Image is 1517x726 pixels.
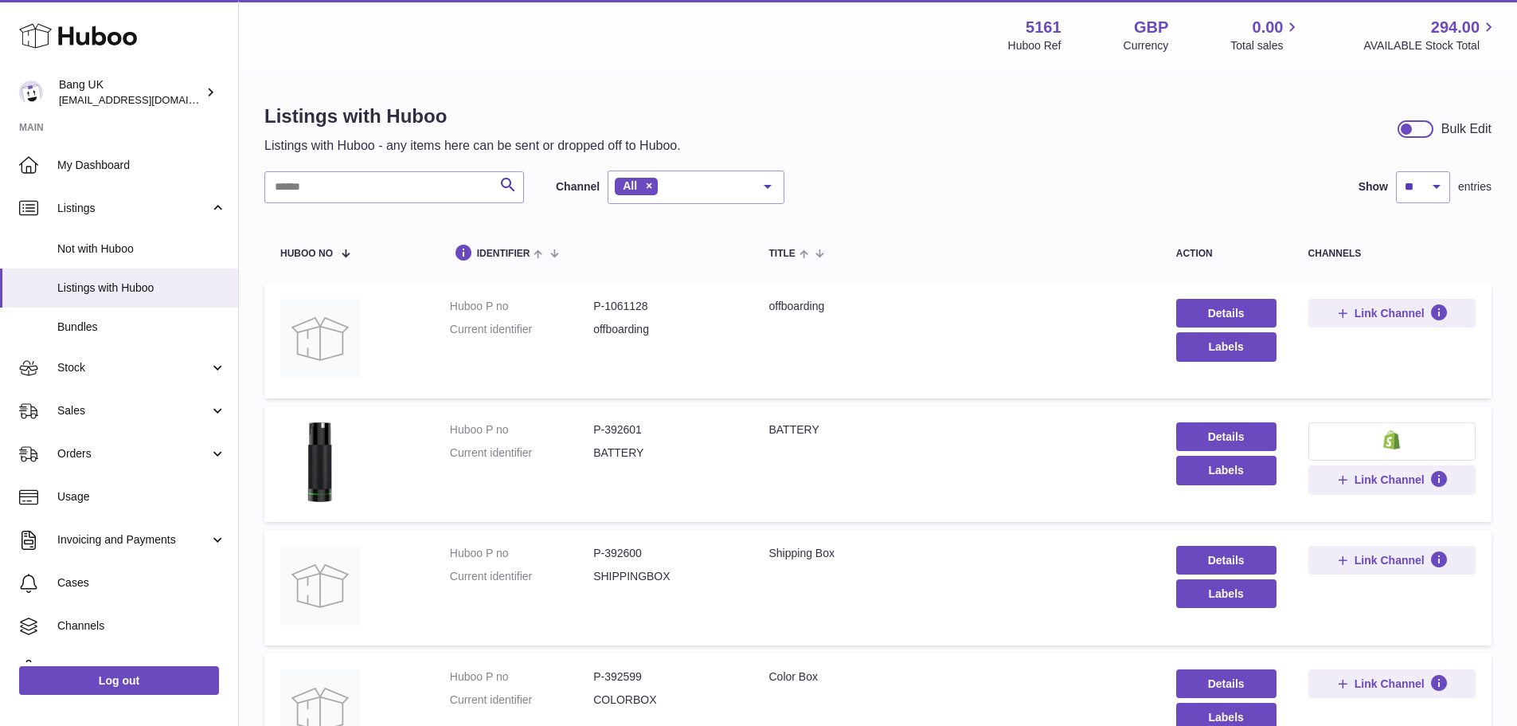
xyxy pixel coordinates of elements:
[57,575,226,591] span: Cases
[57,158,226,173] span: My Dashboard
[1124,38,1169,53] div: Currency
[1363,38,1498,53] span: AVAILABLE Stock Total
[450,569,593,584] dt: Current identifier
[593,445,737,461] dd: BATTERY
[450,445,593,461] dt: Current identifier
[57,532,209,547] span: Invoicing and Payments
[57,360,209,375] span: Stock
[19,80,43,104] img: internalAdmin-5161@internal.huboo.com
[593,299,737,314] dd: P-1061128
[593,669,737,685] dd: P-392599
[1026,17,1062,38] strong: 5161
[1134,17,1168,38] strong: GBP
[1308,299,1476,328] button: Link Channel
[556,179,600,194] label: Channel
[1176,422,1277,451] a: Details
[593,569,737,584] dd: SHIPPINGBOX
[593,546,737,561] dd: P-392600
[1441,120,1492,138] div: Bulk Edit
[1308,669,1476,698] button: Link Channel
[280,422,360,502] img: BATTERY
[1359,179,1388,194] label: Show
[450,546,593,561] dt: Huboo P no
[1176,332,1277,361] button: Labels
[59,77,202,108] div: Bang UK
[57,618,226,634] span: Channels
[1308,249,1476,259] div: channels
[57,320,226,335] span: Bundles
[1431,17,1480,38] span: 294.00
[1008,38,1062,53] div: Huboo Ref
[1253,17,1284,38] span: 0.00
[450,693,593,708] dt: Current identifier
[593,693,737,708] dd: COLORBOX
[1458,179,1492,194] span: entries
[1308,546,1476,575] button: Link Channel
[593,322,737,337] dd: offboarding
[57,403,209,418] span: Sales
[768,546,1144,561] div: Shipping Box
[280,546,360,626] img: Shipping Box
[450,669,593,685] dt: Huboo P no
[1363,17,1498,53] a: 294.00 AVAILABLE Stock Total
[1230,17,1301,53] a: 0.00 Total sales
[477,249,530,259] span: identifier
[264,104,681,129] h1: Listings with Huboo
[1355,473,1425,487] span: Link Channel
[57,446,209,461] span: Orders
[768,422,1144,438] div: BATTERY
[19,666,219,695] a: Log out
[280,249,333,259] span: Huboo no
[1176,249,1277,259] div: action
[768,669,1144,685] div: Color Box
[1355,306,1425,320] span: Link Channel
[768,299,1144,314] div: offboarding
[1355,553,1425,567] span: Link Channel
[1176,546,1277,575] a: Details
[57,489,226,504] span: Usage
[1355,677,1425,691] span: Link Channel
[1176,299,1277,328] a: Details
[450,299,593,314] dt: Huboo P no
[1176,669,1277,698] a: Details
[593,422,737,438] dd: P-392601
[1230,38,1301,53] span: Total sales
[1176,456,1277,485] button: Labels
[1383,430,1400,449] img: shopify-small.png
[280,299,360,379] img: offboarding
[57,241,226,257] span: Not with Huboo
[57,201,209,216] span: Listings
[59,93,234,106] span: [EMAIL_ADDRESS][DOMAIN_NAME]
[768,249,795,259] span: title
[1176,579,1277,608] button: Labels
[264,137,681,155] p: Listings with Huboo - any items here can be sent or dropped off to Huboo.
[450,422,593,438] dt: Huboo P no
[1308,465,1476,494] button: Link Channel
[623,179,637,192] span: All
[57,281,226,296] span: Listings with Huboo
[450,322,593,337] dt: Current identifier
[57,661,226,677] span: Settings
